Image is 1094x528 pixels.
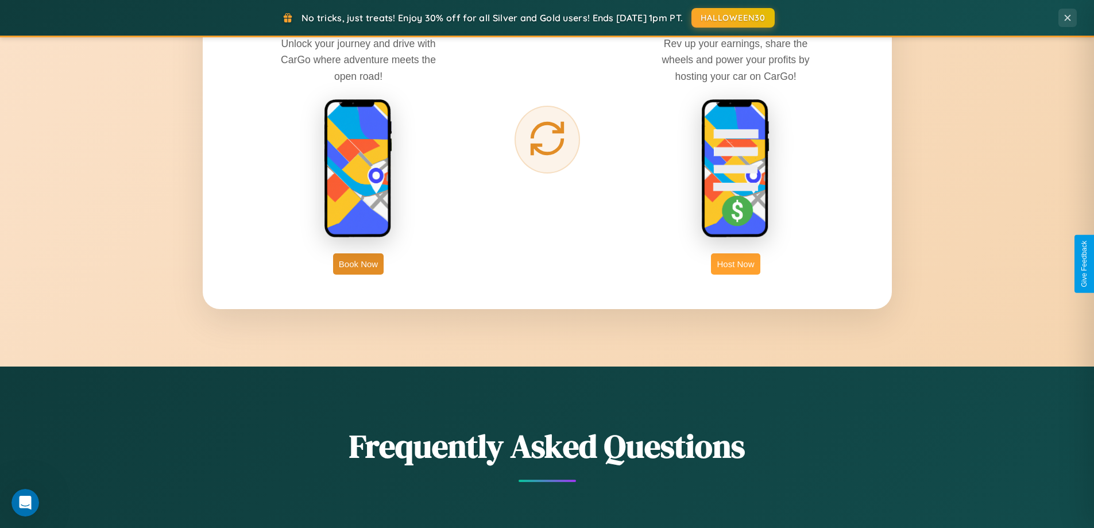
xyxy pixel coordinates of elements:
img: host phone [701,99,770,239]
iframe: Intercom live chat [11,489,39,517]
div: Give Feedback [1080,241,1088,287]
button: Book Now [333,253,384,275]
button: HALLOWEEN30 [691,8,775,28]
p: Unlock your journey and drive with CarGo where adventure meets the open road! [272,36,444,84]
p: Rev up your earnings, share the wheels and power your profits by hosting your car on CarGo! [650,36,822,84]
h2: Frequently Asked Questions [203,424,892,468]
span: No tricks, just treats! Enjoy 30% off for all Silver and Gold users! Ends [DATE] 1pm PT. [301,12,683,24]
button: Host Now [711,253,760,275]
img: rent phone [324,99,393,239]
